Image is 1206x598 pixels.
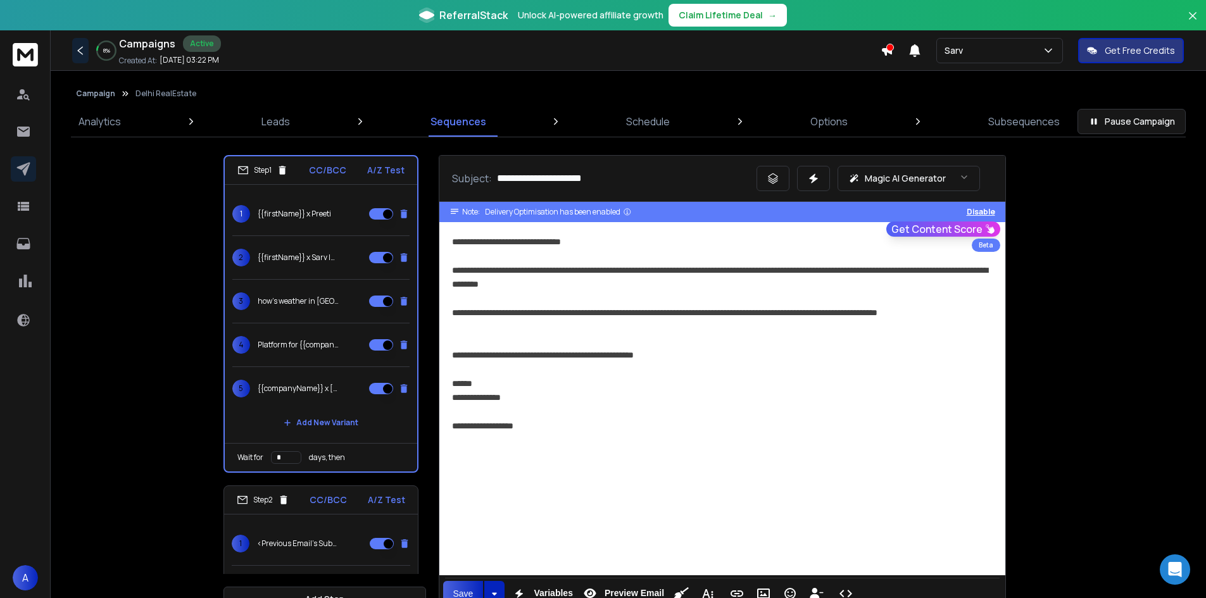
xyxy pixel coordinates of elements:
p: Sequences [430,114,486,129]
p: Delhi RealEstate [135,89,196,99]
p: Subsequences [988,114,1060,129]
a: Schedule [619,106,677,137]
span: 1 [232,205,250,223]
p: Magic AI Generator [865,172,946,185]
a: Leads [254,106,298,137]
p: Analytics [79,114,121,129]
button: Get Free Credits [1078,38,1184,63]
button: A [13,565,38,590]
span: Note: [462,207,480,217]
p: Platform for {{companyName}} [258,340,339,350]
a: Analytics [71,106,129,137]
p: Unlock AI-powered affiliate growth [518,9,663,22]
button: Campaign [76,89,115,99]
div: Delivery Optimisation has been enabled [485,207,632,217]
span: ReferralStack [439,8,508,23]
p: CC/BCC [310,494,347,506]
p: A/Z Test [368,494,405,506]
p: days, then [309,452,345,463]
a: Options [803,106,855,137]
div: Active [183,35,221,52]
a: Subsequences [981,106,1067,137]
span: → [768,9,777,22]
div: Step 2 [237,494,289,506]
button: Pause Campaign [1077,109,1186,134]
p: {{firstName}} x Preeti [258,209,331,219]
span: 1 [232,535,249,552]
button: Close banner [1184,8,1201,38]
p: {{firstName}} x Sarv Intro [258,252,339,263]
div: Open Intercom Messenger [1160,554,1190,585]
p: {{companyName}} x [DOMAIN_NAME] [258,383,339,394]
p: Created At: [119,56,157,66]
p: A/Z Test [367,164,405,177]
span: 5 [232,380,250,397]
p: how's weather in [GEOGRAPHIC_DATA]? [258,296,339,306]
span: 3 [232,292,250,310]
p: Options [810,114,848,129]
button: Claim Lifetime Deal→ [669,4,787,27]
p: Subject: [452,171,492,186]
p: Schedule [626,114,670,129]
div: Beta [972,239,1000,252]
button: Disable [967,207,995,217]
span: 4 [232,336,250,354]
button: Add New Variant [273,410,368,435]
a: Sequences [423,106,494,137]
p: <Previous Email's Subject> [257,539,338,549]
div: Step 1 [237,165,288,176]
p: Wait for [237,452,263,463]
p: Leads [261,114,290,129]
span: 2 [232,249,250,266]
li: Step1CC/BCCA/Z Test1{{firstName}} x Preeti2{{firstName}} x Sarv Intro3how's weather in [GEOGRAPHI... [223,155,418,473]
h1: Campaigns [119,36,175,51]
p: 8 % [103,47,110,54]
p: Get Free Credits [1105,44,1175,57]
p: Sarv [945,44,968,57]
button: Magic AI Generator [838,166,980,191]
button: Get Content Score [886,221,1000,237]
p: CC/BCC [309,164,346,177]
p: [DATE] 03:22 PM [160,55,219,65]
